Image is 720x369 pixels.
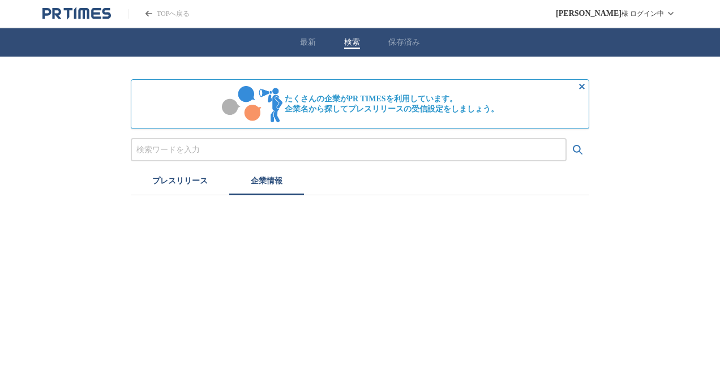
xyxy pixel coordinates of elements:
[285,94,499,114] span: たくさんの企業がPR TIMESを利用しています。 企業名から探してプレスリリースの受信設定をしましょう。
[128,9,190,19] a: PR TIMESのトップページはこちら
[131,170,229,195] button: プレスリリース
[388,37,420,48] button: 保存済み
[567,139,589,161] button: 検索する
[556,9,622,18] span: [PERSON_NAME]
[229,170,304,195] button: 企業情報
[344,37,360,48] button: 検索
[575,80,589,93] button: 非表示にする
[136,144,561,156] input: プレスリリースおよび企業を検索する
[42,7,111,20] a: PR TIMESのトップページはこちら
[300,37,316,48] button: 最新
